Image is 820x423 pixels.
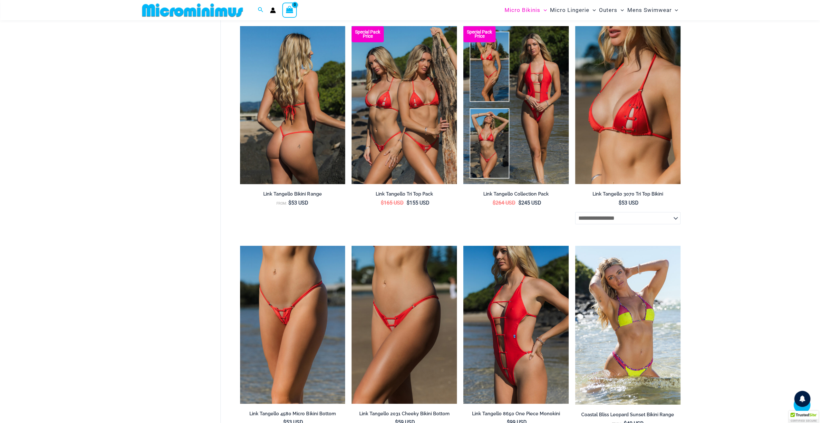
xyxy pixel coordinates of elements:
span: $ [381,200,384,206]
span: $ [492,200,495,206]
span: Menu Toggle [540,2,547,18]
h2: Link Tangello 8650 One Piece Monokini [463,411,569,417]
a: Micro BikinisMenu ToggleMenu Toggle [503,2,548,18]
img: Link Tangello 2031 Cheeky 01 [352,246,457,404]
a: Collection Pack Collection Pack BCollection Pack B [463,26,569,184]
span: $ [407,200,410,206]
span: Menu Toggle [589,2,596,18]
a: Link Tangello 4580 Micro 01Link Tangello 4580 Micro 02Link Tangello 4580 Micro 02 [240,246,345,404]
h2: Link Tangello 4580 Micro Bikini Bottom [240,411,345,417]
a: Link Tangello 2031 Cheeky 01Link Tangello 2031 Cheeky 02Link Tangello 2031 Cheeky 02 [352,246,457,404]
b: Special Pack Price [463,30,496,38]
a: Link Tangello 8650 One Piece Monokini 11Link Tangello 8650 One Piece Monokini 12Link Tangello 865... [463,246,569,404]
bdi: 53 USD [288,200,308,206]
span: Menu Toggle [617,2,624,18]
span: $ [518,200,521,206]
a: Search icon link [258,6,264,14]
a: Account icon link [270,7,276,13]
bdi: 53 USD [619,200,639,206]
span: Menu Toggle [671,2,678,18]
img: MM SHOP LOGO FLAT [140,3,246,17]
a: Link Tangello 3070 Tri Top 4580 Micro 01Link Tangello 8650 One Piece Monokini 12Link Tangello 865... [240,26,345,184]
img: Link Tangello 8650 One Piece Monokini 12 [240,26,345,184]
a: Link Tangello 3070 Tri Top Bikini [575,191,680,199]
a: Link Tangello Tri Top Pack [352,191,457,199]
a: Coastal Bliss Leopard Sunset Bikini Range [575,412,680,420]
a: Link Tangello Collection Pack [463,191,569,199]
h2: Link Tangello Collection Pack [463,191,569,197]
h2: Coastal Bliss Leopard Sunset Bikini Range [575,412,680,418]
span: From: [276,201,287,206]
span: Outers [599,2,617,18]
img: Collection Pack [463,26,569,184]
b: Special Pack Price [352,30,384,38]
h2: Link Tangello Bikini Range [240,191,345,197]
span: $ [619,200,622,206]
img: Coastal Bliss Leopard Sunset 3171 Tri Top 4371 Thong Bikini 06 [575,246,680,405]
nav: Site Navigation [502,1,681,19]
a: View Shopping Cart, empty [282,3,297,17]
bdi: 165 USD [381,200,404,206]
a: Micro LingerieMenu ToggleMenu Toggle [548,2,597,18]
h2: Link Tangello Tri Top Pack [352,191,457,197]
a: Mens SwimwearMenu ToggleMenu Toggle [625,2,680,18]
a: Link Tangello 3070 Tri Top 01Link Tangello 3070 Tri Top 4580 Micro 11Link Tangello 3070 Tri Top 4... [575,26,680,184]
span: $ [288,200,291,206]
img: Link Tangello 4580 Micro 01 [240,246,345,404]
a: Link Tangello 4580 Micro Bikini Bottom [240,411,345,419]
a: Bikini Pack Bikini Pack BBikini Pack B [352,26,457,184]
h2: Link Tangello 3070 Tri Top Bikini [575,191,680,197]
img: Link Tangello 3070 Tri Top 01 [575,26,680,184]
img: Link Tangello 8650 One Piece Monokini 11 [463,246,569,404]
div: TrustedSite Certified [789,411,818,423]
img: Bikini Pack [352,26,457,184]
span: Micro Bikinis [505,2,540,18]
bdi: 155 USD [407,200,429,206]
a: Link Tangello 8650 One Piece Monokini [463,411,569,419]
a: Coastal Bliss Leopard Sunset 3171 Tri Top 4371 Thong Bikini 06Coastal Bliss Leopard Sunset 3171 T... [575,246,680,405]
span: Micro Lingerie [550,2,589,18]
a: Link Tangello Bikini Range [240,191,345,199]
span: Mens Swimwear [627,2,671,18]
a: OutersMenu ToggleMenu Toggle [597,2,625,18]
h2: Link Tangello 2031 Cheeky Bikini Bottom [352,411,457,417]
a: Link Tangello 2031 Cheeky Bikini Bottom [352,411,457,419]
bdi: 264 USD [492,200,515,206]
bdi: 245 USD [518,200,541,206]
